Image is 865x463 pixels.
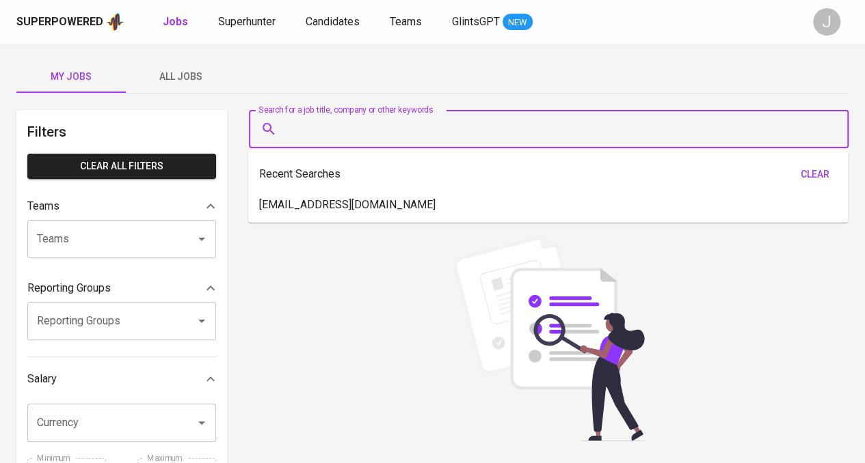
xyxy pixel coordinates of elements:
[25,68,118,85] span: My Jobs
[16,14,103,30] div: Superpowered
[390,14,425,31] a: Teams
[447,236,652,441] img: file_searching.svg
[38,158,205,175] span: Clear All filters
[27,193,216,220] div: Teams
[503,16,533,29] span: NEW
[452,15,500,28] span: GlintsGPT
[192,229,211,249] button: Open
[27,280,111,296] p: Reporting Groups
[27,121,216,143] h6: Filters
[793,162,837,187] button: clear
[218,15,276,28] span: Superhunter
[259,197,436,213] p: [EMAIL_ADDRESS][DOMAIN_NAME]
[163,15,188,28] b: Jobs
[799,166,831,183] span: clear
[218,14,278,31] a: Superhunter
[27,154,216,179] button: Clear All filters
[306,14,362,31] a: Candidates
[192,311,211,331] button: Open
[106,12,124,32] img: app logo
[16,12,124,32] a: Superpoweredapp logo
[27,198,59,214] p: Teams
[192,413,211,432] button: Open
[306,15,360,28] span: Candidates
[27,275,216,302] div: Reporting Groups
[259,162,837,187] div: Recent Searches
[27,365,216,393] div: Salary
[134,68,227,85] span: All Jobs
[813,8,840,36] div: J
[390,15,422,28] span: Teams
[452,14,533,31] a: GlintsGPT NEW
[163,14,191,31] a: Jobs
[27,371,57,387] p: Salary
